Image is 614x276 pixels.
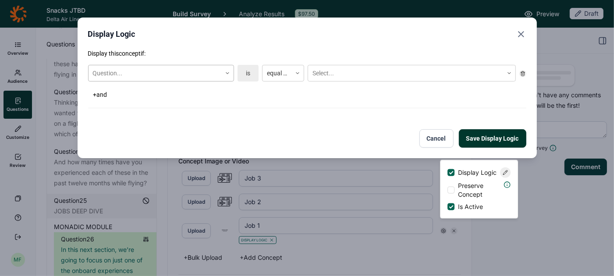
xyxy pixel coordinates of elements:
button: Cancel [419,129,454,148]
h2: Display Logic [88,28,135,40]
p: Display this concept if: [88,49,526,58]
div: Remove [519,70,526,77]
button: Close [516,28,526,40]
button: +and [88,88,113,101]
div: is [238,65,259,81]
button: Save Display Logic [459,129,526,148]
